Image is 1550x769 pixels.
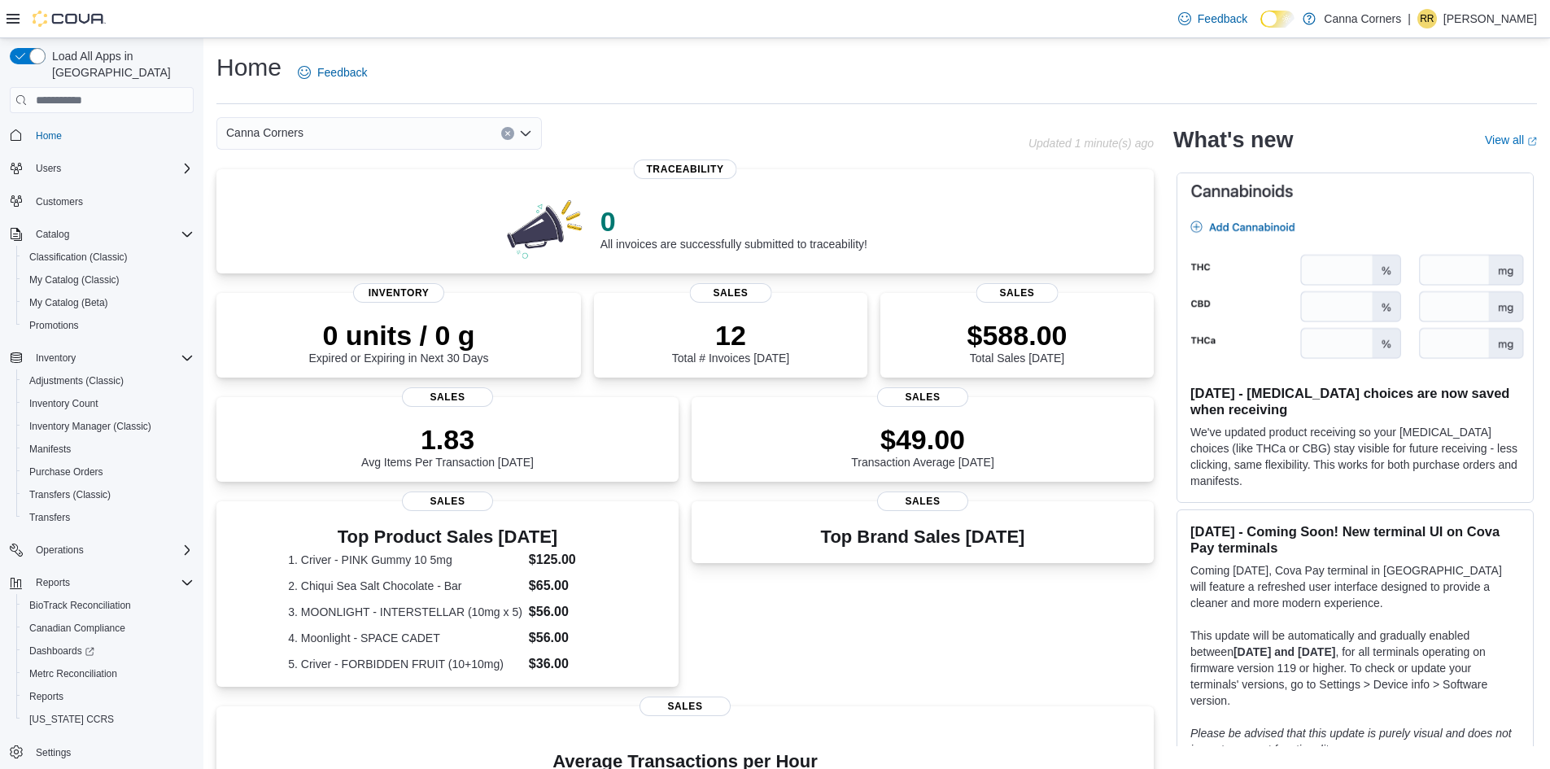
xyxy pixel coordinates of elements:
a: View allExternal link [1485,133,1537,146]
span: Promotions [29,319,79,332]
button: Classification (Classic) [16,246,200,269]
span: Reports [29,573,194,592]
span: Canadian Compliance [23,618,194,638]
div: Total # Invoices [DATE] [672,319,789,365]
span: Settings [29,742,194,762]
span: [US_STATE] CCRS [29,713,114,726]
a: Metrc Reconciliation [23,664,124,684]
a: Dashboards [16,640,200,662]
span: Adjustments (Classic) [23,371,194,391]
button: Inventory [3,347,200,369]
p: [PERSON_NAME] [1443,9,1537,28]
p: Coming [DATE], Cova Pay terminal in [GEOGRAPHIC_DATA] will feature a refreshed user interface des... [1190,562,1520,611]
button: Canadian Compliance [16,617,200,640]
dt: 4. Moonlight - SPACE CADET [288,630,522,646]
button: My Catalog (Beta) [16,291,200,314]
button: Catalog [3,223,200,246]
a: [US_STATE] CCRS [23,710,120,729]
h3: Top Product Sales [DATE] [288,527,606,547]
div: Transaction Average [DATE] [851,423,994,469]
a: Feedback [1172,2,1254,35]
button: Inventory Manager (Classic) [16,415,200,438]
button: Catalog [29,225,76,244]
a: Home [29,126,68,146]
span: Feedback [317,64,367,81]
svg: External link [1527,137,1537,146]
h3: [DATE] - Coming Soon! New terminal UI on Cova Pay terminals [1190,523,1520,556]
p: 12 [672,319,789,352]
button: Inventory [29,348,82,368]
span: Settings [36,746,71,759]
span: Sales [690,283,772,303]
span: Metrc Reconciliation [29,667,117,680]
button: Reports [16,685,200,708]
dt: 1. Criver - PINK Gummy 10 5mg [288,552,522,568]
div: Total Sales [DATE] [967,319,1068,365]
span: Operations [29,540,194,560]
div: All invoices are successfully submitted to traceability! [600,205,867,251]
button: Users [3,157,200,180]
a: My Catalog (Classic) [23,270,126,290]
span: Classification (Classic) [29,251,128,264]
span: Sales [877,387,968,407]
span: My Catalog (Classic) [23,270,194,290]
span: Inventory Count [23,394,194,413]
h3: Top Brand Sales [DATE] [821,527,1025,547]
span: Inventory Count [29,397,98,410]
span: Metrc Reconciliation [23,664,194,684]
span: Adjustments (Classic) [29,374,124,387]
button: Adjustments (Classic) [16,369,200,392]
span: Washington CCRS [23,710,194,729]
span: Sales [402,492,493,511]
span: Home [29,125,194,145]
button: Transfers [16,506,200,529]
button: Manifests [16,438,200,461]
span: My Catalog (Beta) [29,296,108,309]
dd: $56.00 [529,602,607,622]
p: | [1408,9,1411,28]
p: This update will be automatically and gradually enabled between , for all terminals operating on ... [1190,627,1520,709]
a: Transfers [23,508,76,527]
a: Canadian Compliance [23,618,132,638]
button: Metrc Reconciliation [16,662,200,685]
span: Load All Apps in [GEOGRAPHIC_DATA] [46,48,194,81]
span: Transfers (Classic) [23,485,194,505]
a: Purchase Orders [23,462,110,482]
span: Home [36,129,62,142]
span: Customers [36,195,83,208]
a: Transfers (Classic) [23,485,117,505]
a: Inventory Manager (Classic) [23,417,158,436]
span: Inventory [36,352,76,365]
span: Reports [23,687,194,706]
a: Classification (Classic) [23,247,134,267]
button: Transfers (Classic) [16,483,200,506]
span: Manifests [29,443,71,456]
h1: Home [216,51,282,84]
button: BioTrack Reconciliation [16,594,200,617]
a: Adjustments (Classic) [23,371,130,391]
a: Promotions [23,316,85,335]
span: Inventory Manager (Classic) [23,417,194,436]
p: $49.00 [851,423,994,456]
span: Operations [36,544,84,557]
div: Expired or Expiring in Next 30 Days [309,319,489,365]
span: Users [36,162,61,175]
span: Catalog [36,228,69,241]
a: Feedback [291,56,373,89]
button: Operations [3,539,200,561]
span: Purchase Orders [23,462,194,482]
span: BioTrack Reconciliation [23,596,194,615]
dd: $36.00 [529,654,607,674]
button: Customers [3,190,200,213]
span: Reports [29,690,63,703]
span: Users [29,159,194,178]
strong: [DATE] and [DATE] [1233,645,1335,658]
a: Inventory Count [23,394,105,413]
a: My Catalog (Beta) [23,293,115,312]
button: Reports [29,573,76,592]
a: Reports [23,687,70,706]
span: My Catalog (Beta) [23,293,194,312]
button: Purchase Orders [16,461,200,483]
span: Dashboards [23,641,194,661]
